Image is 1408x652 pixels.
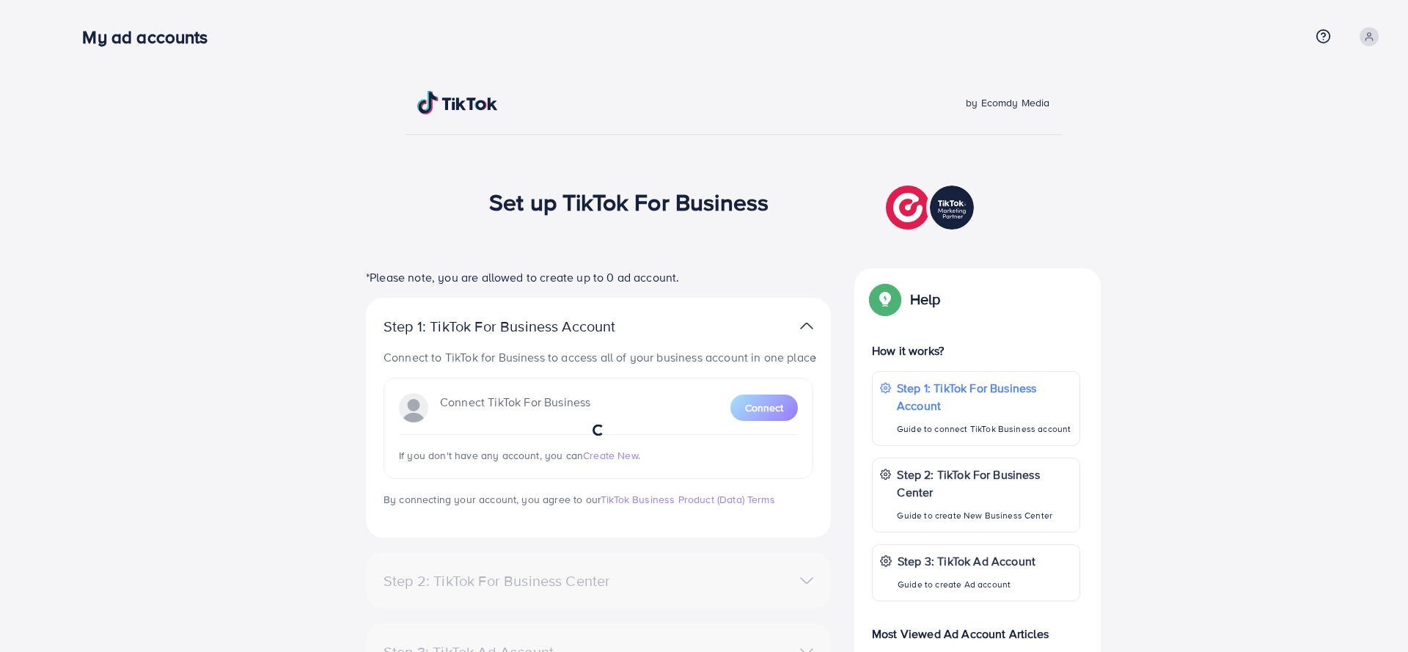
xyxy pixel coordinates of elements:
[489,188,769,216] h1: Set up TikTok For Business
[872,613,1080,642] p: Most Viewed Ad Account Articles
[966,95,1049,110] span: by Ecomdy Media
[897,420,1072,438] p: Guide to connect TikTok Business account
[417,91,498,114] img: TikTok
[897,507,1072,524] p: Guide to create New Business Center
[800,315,813,337] img: TikTok partner
[897,379,1072,414] p: Step 1: TikTok For Business Account
[898,552,1035,570] p: Step 3: TikTok Ad Account
[872,342,1080,359] p: How it works?
[82,26,219,48] h3: My ad accounts
[886,182,978,233] img: TikTok partner
[897,466,1072,501] p: Step 2: TikTok For Business Center
[910,290,941,308] p: Help
[384,318,662,335] p: Step 1: TikTok For Business Account
[366,268,831,286] p: *Please note, you are allowed to create up to 0 ad account.
[872,286,898,312] img: Popup guide
[898,576,1035,593] p: Guide to create Ad account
